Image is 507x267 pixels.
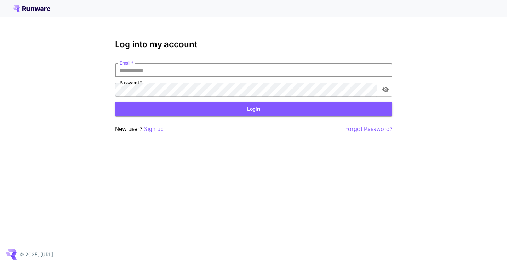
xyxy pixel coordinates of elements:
label: Email [120,60,133,66]
button: toggle password visibility [379,83,392,96]
button: Forgot Password? [345,125,392,133]
label: Password [120,80,142,85]
button: Login [115,102,392,116]
button: Sign up [144,125,164,133]
h3: Log into my account [115,40,392,49]
p: New user? [115,125,164,133]
p: © 2025, [URL] [19,251,53,258]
